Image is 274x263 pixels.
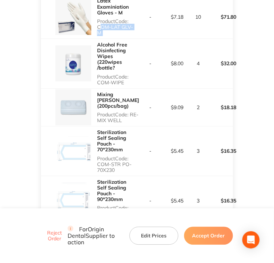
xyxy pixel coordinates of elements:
img: aWhjMW9heA [55,89,91,125]
p: For Origin Dental Supplier to action [68,226,121,246]
p: $18.18 [206,99,235,116]
p: 4 [191,61,206,66]
img: ejl6ejdsYw [55,45,91,81]
a: Alcohol Free Disinfecting Wipes (220wipes /bottle? [97,41,127,71]
p: - [137,104,164,110]
p: Product Code: COM-STR PO-70X230 [97,156,137,173]
p: $5.45 [164,148,191,154]
p: $16.35 [206,192,235,209]
p: $8.00 [164,61,191,66]
p: Product Code: COM-WIPE [97,74,137,85]
button: Reject Order [41,229,68,242]
p: - [137,148,164,154]
p: 2 [191,104,206,110]
button: Accept Order [184,227,233,245]
p: 10 [191,14,206,20]
p: - [137,14,164,20]
p: - [137,61,164,66]
a: Sterilization Self Sealing Pouch - 90*230mm [97,179,126,202]
a: Mixing [PERSON_NAME] (200pcs/bag) [97,91,139,109]
p: $71.80 [206,8,235,26]
p: $5.45 [164,198,191,204]
p: - [137,198,164,204]
div: Open Intercom Messenger [242,231,260,249]
img: dm5kaWRteQ [55,133,91,169]
a: Sterilization Self Sealing Pouch - 70*230mm [97,129,126,153]
p: 3 [191,148,206,154]
p: $7.18 [164,14,191,20]
img: NTE5NWJoNw [55,183,91,219]
p: $9.09 [164,104,191,110]
p: Product Code: COM-LAT GLV-M [97,18,137,36]
p: Product Code: RE-MIX WELL [97,112,139,123]
button: Edit Prices [129,227,178,245]
p: Product Code: COM-STR PO-90X230 [97,205,137,222]
p: 3 [191,198,206,204]
p: $16.35 [206,142,235,160]
p: $32.00 [206,55,235,72]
